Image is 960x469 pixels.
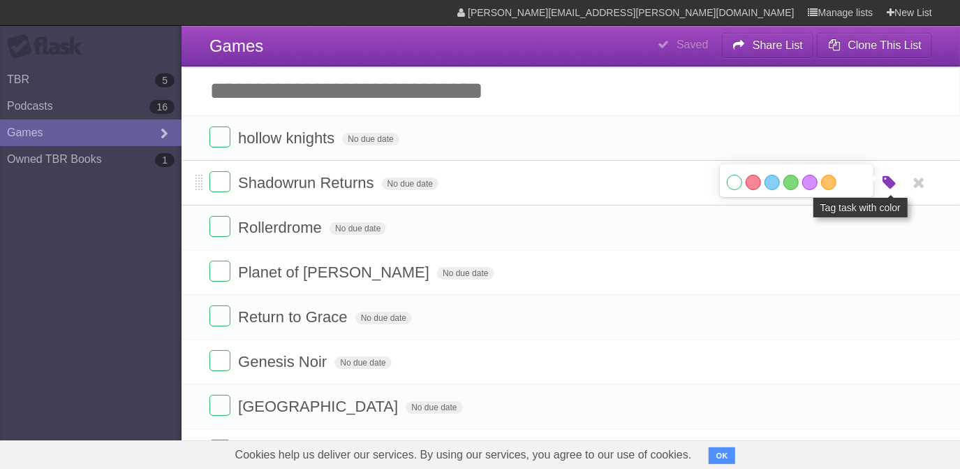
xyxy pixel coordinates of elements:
label: Blue [765,175,780,190]
label: White [727,175,742,190]
b: 16 [149,100,175,114]
label: Done [209,350,230,371]
span: hollow knights [238,129,338,147]
span: Cookies help us deliver our services. By using our services, you agree to our use of cookies. [221,441,706,469]
label: Orange [821,175,836,190]
label: Done [209,171,230,192]
div: Flask [7,34,91,59]
b: Share List [753,39,803,51]
span: Genesis Noir [238,353,330,370]
button: Share List [722,33,814,58]
span: No due date [330,222,386,235]
b: 5 [155,73,175,87]
label: Purple [802,175,818,190]
label: Done [209,216,230,237]
span: No due date [334,356,391,369]
label: Done [209,395,230,416]
b: Clone This List [848,39,922,51]
span: No due date [355,312,412,324]
span: No due date [382,178,438,190]
label: Done [209,305,230,326]
label: Red [746,175,761,190]
span: Planet of [PERSON_NAME] [238,264,433,281]
button: Clone This List [817,33,932,58]
span: [GEOGRAPHIC_DATA] [238,398,401,415]
label: Green [783,175,799,190]
span: No due date [406,401,462,414]
span: Return to Grace [238,308,351,326]
span: No due date [437,267,494,280]
label: Done [209,127,230,147]
button: OK [709,447,736,464]
span: No due date [342,133,399,145]
b: 1 [155,153,175,167]
label: Done [209,440,230,461]
span: Rollerdrome [238,219,325,236]
label: Done [209,261,230,282]
span: Games [209,36,263,55]
span: Shadowrun Returns [238,174,377,192]
b: Saved [677,38,708,50]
